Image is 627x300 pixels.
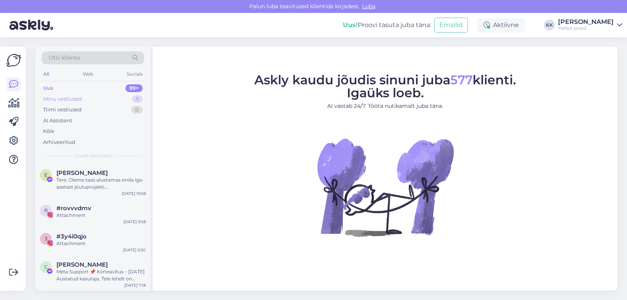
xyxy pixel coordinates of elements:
img: Askly Logo [6,53,21,68]
div: Tere, Oleme taas alustamas enda iga-aastast jõuluprojekti. [PERSON_NAME] saime kontaktid Tartu la... [56,176,146,191]
span: Askly kaudu jõudis sinuni juba klienti. Igaüks loeb. [254,72,516,100]
div: Attachment [56,212,146,219]
span: #3y4i0qjo [56,233,87,240]
div: Socials [125,69,144,79]
div: [DATE] 9:58 [123,219,146,225]
div: [DATE] 7:18 [124,282,146,288]
span: 3 [45,236,47,242]
span: Otsi kliente [49,54,80,62]
div: KK [544,20,555,31]
div: [DATE] 9:30 [123,247,146,253]
span: 577 [450,72,473,87]
div: Meta Support 📌 Kiirteavitus – [DATE] Austatud kasutaja, Teie lehelt on tuvastatud sisu, mis võib ... [56,268,146,282]
button: Emailid [434,18,468,33]
div: Arhiveeritud [43,138,75,146]
div: Minu vestlused [43,95,82,103]
a: [PERSON_NAME]Hellyk pood [558,19,622,31]
div: Kõik [43,127,54,135]
div: [PERSON_NAME] [558,19,614,25]
span: Uued vestlused [75,152,111,159]
span: E [44,172,47,178]
span: C [44,264,48,270]
div: Attachment [56,240,146,247]
div: AI Assistent [43,117,72,125]
span: Clara Dongo [56,261,108,268]
b: Uus! [343,21,358,29]
div: [DATE] 19:58 [122,191,146,196]
div: 5 [132,95,143,103]
div: 99+ [125,84,143,92]
div: All [42,69,51,79]
span: r [44,207,48,213]
span: Emili Jürgen [56,169,108,176]
div: 0 [131,106,143,114]
div: Aktiivne [477,18,525,32]
div: Uus [43,84,53,92]
span: Luba [360,3,378,10]
div: Web [81,69,95,79]
div: Hellyk pood [558,25,614,31]
div: Tiimi vestlused [43,106,82,114]
div: Proovi tasuta juba täna: [343,20,431,30]
p: AI vastab 24/7. Tööta nutikamalt juba täna. [254,102,516,110]
img: No Chat active [315,116,456,258]
span: #rovvvdmv [56,205,91,212]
